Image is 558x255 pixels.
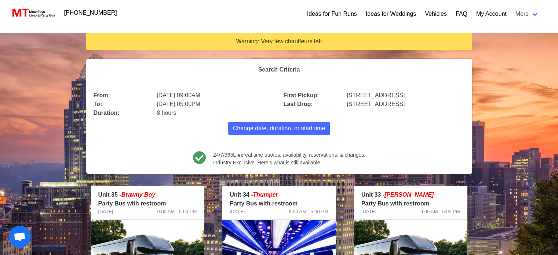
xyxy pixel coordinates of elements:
a: FAQ [456,10,467,18]
span: Industry Exclusive. Here’s what is still available… [213,159,365,167]
span: 9:00 AM - 5:00 PM [420,208,460,215]
img: MotorToys Logo [10,8,55,18]
p: Unit 33 - [361,190,460,199]
a: Ideas for Fun Runs [307,10,357,18]
span: 9:00 AM - 5:00 PM [289,208,328,215]
span: 9:00 AM - 5:00 PM [157,208,197,215]
div: 8 hours [152,104,279,117]
span: [DATE] [98,208,113,215]
div: [DATE] 09:00AM [152,87,279,100]
p: Unit 35 - [98,190,197,199]
b: From: [94,92,110,98]
p: Unit 34 - [230,190,328,199]
b: Live [233,152,243,158]
button: Change date, duration, or start time [228,122,330,135]
b: First Pickup: [284,92,319,98]
em: Brawny Boy [121,192,155,198]
h4: Search Criteria [94,66,465,73]
a: Ideas for Weddings [366,10,416,18]
span: 24/7/365 real time quotes, availability, reservations, & changes. [213,151,365,159]
a: [PHONE_NUMBER] [60,6,121,20]
b: To: [94,101,102,107]
div: Warning: Very few chauffeurs left. [92,37,468,45]
p: Party Bus with restroom [361,199,460,208]
b: Last Drop: [284,101,313,107]
div: [DATE] 05:00PM [152,95,279,109]
p: Party Bus with restroom [98,199,197,208]
div: [STREET_ADDRESS] [342,95,469,109]
a: My Account [476,10,507,18]
span: [DATE] [361,208,376,215]
a: More [511,7,543,21]
div: [STREET_ADDRESS] [342,87,469,100]
p: Party Bus with restroom [230,199,328,208]
span: Change date, duration, or start time [233,124,325,133]
b: Duration: [94,110,120,116]
a: Open chat [9,226,31,248]
a: Vehicles [425,10,447,18]
span: [DATE] [230,208,245,215]
em: [PERSON_NAME] [384,192,434,198]
em: Thumper [253,192,278,198]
